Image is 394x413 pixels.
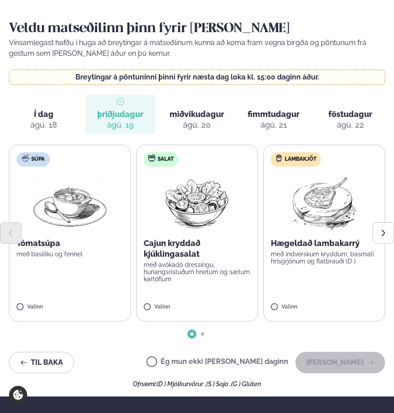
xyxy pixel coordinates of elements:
img: Salad.png [158,174,236,231]
button: Til baka [9,352,74,373]
img: salad.svg [148,154,155,162]
span: Salat [158,156,174,163]
span: Go to slide 1 [190,332,194,336]
div: ágú. 21 [261,120,287,130]
a: Cookie settings [9,386,27,404]
span: Go to slide 2 [201,332,204,336]
span: (S ) Soja , [206,380,231,388]
span: miðvikudagur [170,109,224,119]
h2: Veldu matseðilinn þinn fyrir [PERSON_NAME] [9,20,385,38]
img: Soup.png [31,174,109,231]
p: Breytingar á pöntuninni þinni fyrir næsta dag loka kl. 15:00 daginn áður. [18,74,376,81]
span: Súpa [31,156,45,163]
span: fimmtudagur [248,109,299,119]
p: Cajun kryddað kjúklingasalat [144,238,250,259]
p: með basiliku og fennel [17,250,123,258]
p: Vinsamlegast hafðu í huga að breytingar á matseðlinum kunna að koma fram vegna birgða og pöntunum... [9,38,385,59]
div: ágú. 19 [107,120,134,130]
button: Next slide [373,222,394,244]
span: (G ) Glúten [231,380,261,388]
p: með indverskum kryddum, basmati hrísgrjónum og flatbrauði (D ) [271,250,377,265]
span: (D ) Mjólkurvörur , [157,380,206,388]
p: með avókadó dressingu, hunangsristuðum hnetum og sætum kartöflum [144,261,250,283]
span: þriðjudagur [97,109,143,119]
div: Ofnæmi: [9,380,385,388]
div: ágú. 20 [183,120,211,130]
span: Í dag [34,109,54,120]
div: ágú. 18 [30,120,57,130]
span: Lambakjöt [285,156,316,163]
img: soup.svg [22,154,29,162]
button: [PERSON_NAME] [295,352,385,373]
img: Lamb.svg [275,154,282,162]
div: ágú. 22 [337,120,364,130]
img: Lamb-Meat.png [285,174,364,231]
span: föstudagur [328,109,372,119]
